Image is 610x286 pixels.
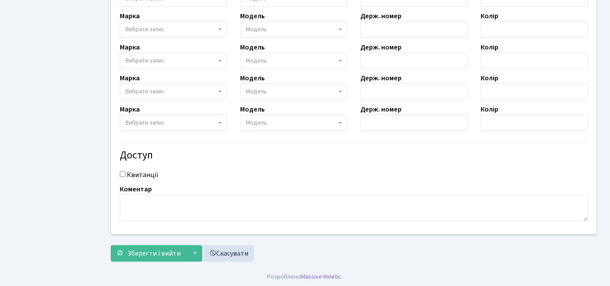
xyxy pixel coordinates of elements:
span: Вибрати запис [125,56,165,65]
span: Вибрати запис [125,87,165,96]
label: Марка [120,11,140,21]
a: Скасувати [204,245,254,262]
label: Колір [481,11,498,21]
label: Колір [481,104,498,115]
span: Вибрати запис [125,25,165,34]
label: Модель [240,42,265,53]
label: Коментар [120,184,152,194]
label: Квитанції [127,170,158,180]
h4: Доступ [120,149,588,162]
span: Модель [246,87,267,96]
span: Модель [246,56,267,65]
label: Колір [481,73,498,83]
label: Модель [240,104,265,115]
span: Модель [246,25,267,34]
label: Держ. номер [360,104,402,115]
span: Модель [246,118,267,127]
button: Зберегти і вийти [111,245,186,262]
div: Розроблено . [267,272,343,282]
label: Марка [120,73,140,83]
span: Зберегти і вийти [127,249,181,258]
a: Massive Kinetic [301,272,342,281]
label: Марка [120,42,140,53]
label: Держ. номер [360,73,402,83]
label: Модель [240,73,265,83]
label: Держ. номер [360,42,402,53]
label: Колір [481,42,498,53]
label: Марка [120,104,140,115]
label: Модель [240,11,265,21]
span: Вибрати запис [125,118,165,127]
label: Держ. номер [360,11,402,21]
